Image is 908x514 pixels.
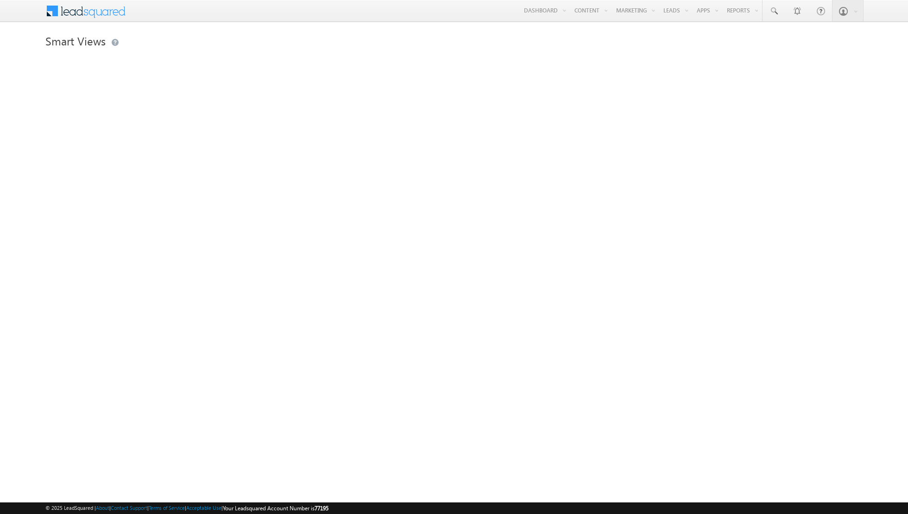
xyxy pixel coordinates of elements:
[186,505,221,511] a: Acceptable Use
[149,505,185,511] a: Terms of Service
[45,33,106,48] span: Smart Views
[111,505,147,511] a: Contact Support
[223,505,328,512] span: Your Leadsquared Account Number is
[45,504,328,513] span: © 2025 LeadSquared | | | | |
[96,505,109,511] a: About
[315,505,328,512] span: 77195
